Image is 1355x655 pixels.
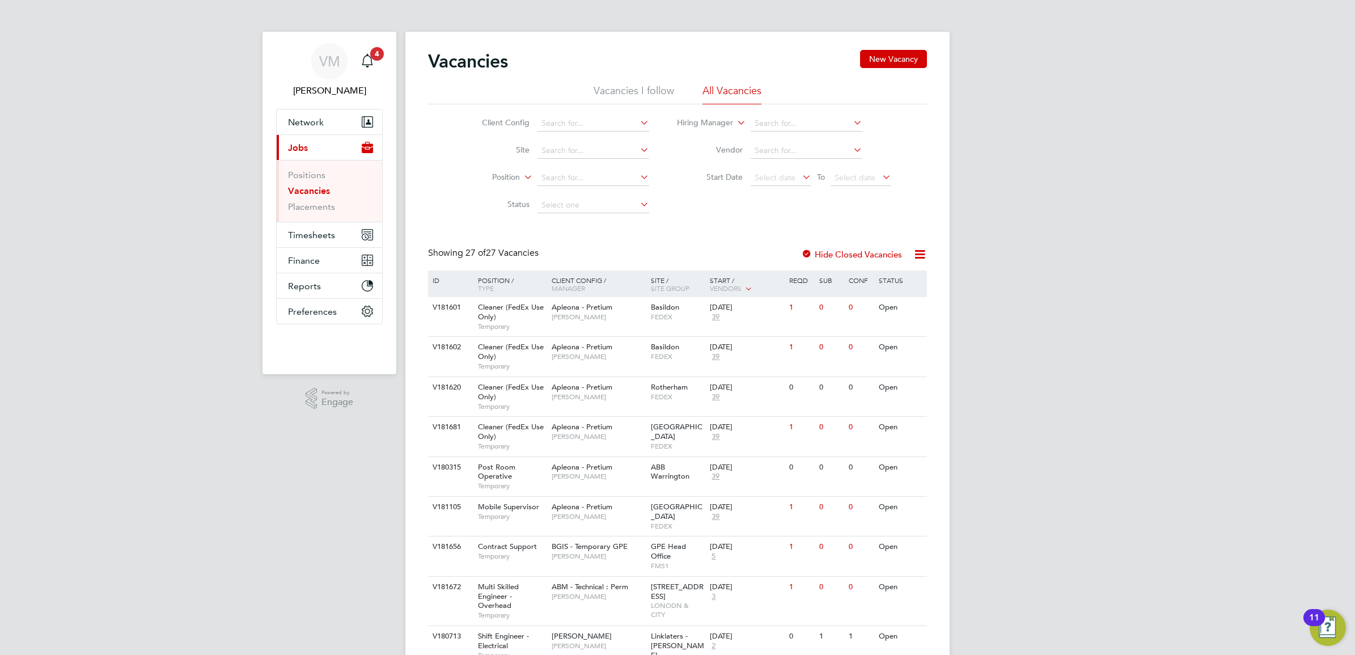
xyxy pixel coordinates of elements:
[321,398,353,407] span: Engage
[478,302,544,322] span: Cleaner (FedEx Use Only)
[430,271,469,290] div: ID
[430,497,469,518] div: V181105
[710,641,717,651] span: 2
[370,47,384,61] span: 4
[288,306,337,317] span: Preferences
[277,222,382,247] button: Timesheets
[552,592,645,601] span: [PERSON_NAME]
[710,592,717,602] span: 3
[430,337,469,358] div: V181602
[478,322,546,331] span: Temporary
[288,230,335,240] span: Timesheets
[549,271,648,298] div: Client Config /
[651,312,705,322] span: FEDEX
[552,382,612,392] span: Apleona - Pretium
[537,143,649,159] input: Search for...
[478,284,494,293] span: Type
[552,302,612,312] span: Apleona - Pretium
[1310,610,1346,646] button: Open Resource Center, 11 new notifications
[277,299,382,324] button: Preferences
[651,582,704,601] span: [STREET_ADDRESS]
[277,273,382,298] button: Reports
[552,432,645,441] span: [PERSON_NAME]
[552,312,645,322] span: [PERSON_NAME]
[469,271,549,298] div: Position /
[786,626,816,647] div: 0
[552,342,612,352] span: Apleona - Pretium
[814,170,828,184] span: To
[552,552,645,561] span: [PERSON_NAME]
[816,577,846,598] div: 0
[552,502,612,512] span: Apleona - Pretium
[677,145,743,155] label: Vendor
[537,116,649,132] input: Search for...
[710,383,784,392] div: [DATE]
[288,170,325,180] a: Positions
[876,271,925,290] div: Status
[816,377,846,398] div: 0
[552,392,645,402] span: [PERSON_NAME]
[710,432,721,442] span: 39
[478,481,546,491] span: Temporary
[816,271,846,290] div: Sub
[478,582,519,611] span: Multi Skilled Engineer - Overhead
[710,343,784,352] div: [DATE]
[537,197,649,213] input: Select one
[786,536,816,557] div: 1
[430,536,469,557] div: V181656
[430,457,469,478] div: V180315
[710,552,717,561] span: 5
[288,142,308,153] span: Jobs
[751,116,862,132] input: Search for...
[552,352,645,361] span: [PERSON_NAME]
[710,303,784,312] div: [DATE]
[478,342,544,361] span: Cleaner (FedEx Use Only)
[288,281,321,291] span: Reports
[751,143,862,159] input: Search for...
[835,172,875,183] span: Select date
[710,502,784,512] div: [DATE]
[537,170,649,186] input: Search for...
[710,582,784,592] div: [DATE]
[277,248,382,273] button: Finance
[816,497,846,518] div: 0
[465,247,539,259] span: 27 Vacancies
[846,457,875,478] div: 0
[846,417,875,438] div: 0
[552,641,645,650] span: [PERSON_NAME]
[430,626,469,647] div: V180713
[276,43,383,98] a: VM[PERSON_NAME]
[552,284,585,293] span: Manager
[277,109,382,134] button: Network
[677,172,743,182] label: Start Date
[464,117,530,128] label: Client Config
[846,497,875,518] div: 0
[651,392,705,402] span: FEDEX
[876,577,925,598] div: Open
[668,117,733,129] label: Hiring Manager
[860,50,927,68] button: New Vacancy
[876,337,925,358] div: Open
[455,172,520,183] label: Position
[651,302,679,312] span: Basildon
[651,542,686,561] span: GPE Head Office
[288,185,330,196] a: Vacancies
[552,462,612,472] span: Apleona - Pretium
[786,337,816,358] div: 1
[277,160,382,222] div: Jobs
[430,577,469,598] div: V181672
[846,536,875,557] div: 0
[846,337,875,358] div: 0
[710,312,721,322] span: 39
[651,284,689,293] span: Site Group
[876,417,925,438] div: Open
[876,377,925,398] div: Open
[876,536,925,557] div: Open
[651,502,702,521] span: [GEOGRAPHIC_DATA]
[430,417,469,438] div: V181681
[846,297,875,318] div: 0
[648,271,708,298] div: Site /
[277,135,382,160] button: Jobs
[428,50,508,73] h2: Vacancies
[552,512,645,521] span: [PERSON_NAME]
